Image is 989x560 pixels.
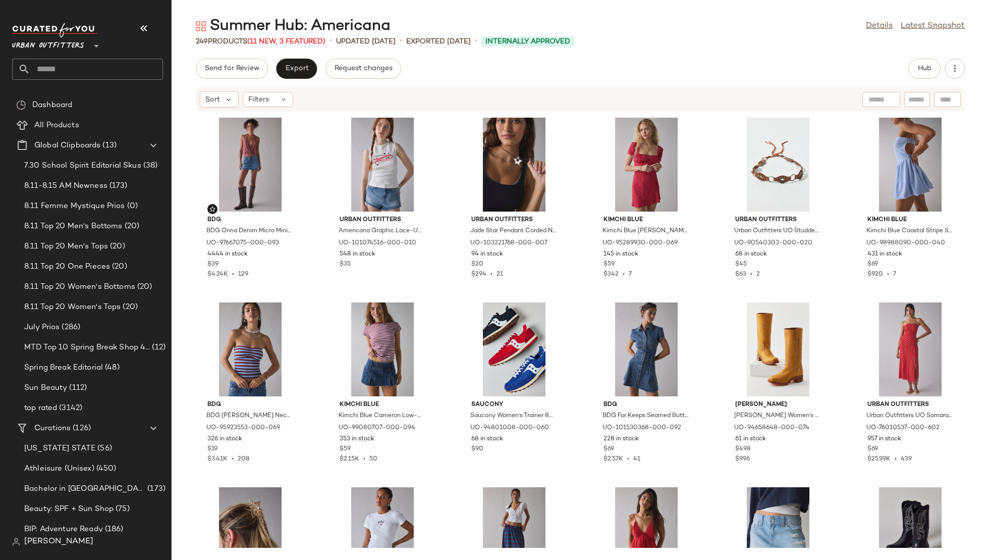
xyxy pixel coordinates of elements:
[206,239,279,248] span: UO-97667075-000-093
[595,302,697,396] img: 101530368_092_b
[629,271,632,278] span: 7
[602,239,678,248] span: UO-95289930-000-069
[866,239,945,248] span: UO-98988090-000-040
[867,250,902,259] span: 431 in stock
[485,36,570,47] span: Internally Approved
[734,227,820,236] span: Urban Outfitters UO Studded Leather Tie Belt in Brown/Nickel, Women's at Urban Outfitters
[206,424,280,433] span: UO-95923553-000-069
[24,463,94,475] span: Athleisure (Unisex)
[340,216,425,225] span: Urban Outfitters
[603,400,689,410] span: BDG
[633,456,640,463] span: 41
[206,412,292,421] span: BDG [PERSON_NAME] Neckline Ribbed Knit Tube Top in Red/Blue Stripe, Women's at Urban Outfitters
[150,342,166,353] span: (12)
[199,118,301,212] img: 97667075_093_b
[339,412,424,421] span: Kimchi Blue Cameron Low-Rise Pleated Denim Micro Skort in [PERSON_NAME] Wash, Women's at Urban Ou...
[901,456,912,463] span: 439
[95,443,112,454] span: (56)
[470,239,547,248] span: UO-103221768-000-007
[471,400,557,410] span: Saucony
[867,400,953,410] span: Urban Outfitters
[603,216,689,225] span: Kimchi Blue
[24,382,67,394] span: Sun Beauty
[470,412,556,421] span: Saucony Women's Trainer 80 Sneaker in Red/White, Women's at Urban Outfitters
[24,281,135,293] span: 8.11 Top 20 Women's Bottoms
[867,271,883,278] span: $920
[908,59,941,79] button: Hub
[196,16,391,36] div: Summer Hub: Americana
[756,271,760,278] span: 2
[340,435,374,444] span: 353 in stock
[204,65,259,73] span: Send for Review
[24,221,123,232] span: 8.11 Top 20 Men's Bottoms
[228,456,238,463] span: •
[247,38,325,45] span: (11 New, 3 Featured)
[285,65,308,73] span: Export
[735,445,750,454] span: $498
[369,456,377,463] span: 50
[196,38,208,45] span: 249
[735,456,750,463] span: $996
[470,424,549,433] span: UO-94801008-000-060
[400,35,402,47] span: •
[123,221,140,232] span: (20)
[735,260,747,269] span: $45
[867,456,891,463] span: $25.99K
[196,36,325,47] div: Products
[24,524,103,535] span: BIP: Adventure Ready
[497,271,503,278] span: 21
[24,301,121,313] span: 8.11 Top 20 Women's Tops
[248,94,269,105] span: Filters
[866,20,893,32] a: Details
[196,59,268,79] button: Send for Review
[228,271,238,278] span: •
[71,423,91,434] span: (126)
[340,445,351,454] span: $59
[602,424,681,433] span: UO-101530368-000-092
[619,271,629,278] span: •
[340,400,425,410] span: Kimchi Blue
[125,200,138,212] span: (0)
[867,216,953,225] span: Kimchi Blue
[24,342,150,353] span: MTD Top 10 Spring Break Shop 4.1
[205,94,220,105] span: Sort
[486,271,497,278] span: •
[867,435,901,444] span: 957 in stock
[883,271,893,278] span: •
[917,65,931,73] span: Hub
[339,424,415,433] span: UO-99080707-000-094
[24,200,125,212] span: 8.11 Femme Mystique Prios
[103,362,120,374] span: (48)
[108,241,125,252] span: (20)
[332,118,433,212] img: 101074516_010_b
[12,538,20,546] img: svg%3e
[603,271,619,278] span: $342
[16,100,26,110] img: svg%3e
[471,445,483,454] span: $90
[866,412,952,421] span: Urban Outfitters UO Samara Mesh Strapless Midi Dress in Red Polka Dot, Women's at Urban Outfitters
[891,456,901,463] span: •
[603,456,623,463] span: $2.57K
[238,456,249,463] span: 208
[867,260,878,269] span: $69
[107,180,128,192] span: (173)
[475,35,477,47] span: •
[196,21,206,31] img: svg%3e
[746,271,756,278] span: •
[24,536,93,548] span: [PERSON_NAME]
[471,435,503,444] span: 68 in stock
[24,261,110,273] span: 8.11 Top 20 One Pieces
[12,34,84,53] span: Urban Outfitters
[470,227,556,236] span: Jade Star Pendant Corded Necklace in Silver, Women's at Urban Outfitters
[602,227,688,236] span: Kimchi Blue [PERSON_NAME] Square-Neck Empire Waist Mini Dress in Red, Women's at Urban Outfitters
[34,120,79,131] span: All Products
[603,445,614,454] span: $69
[471,216,557,225] span: Urban Outfitters
[103,524,124,535] span: (186)
[24,160,141,172] span: 7.30 School Spirit Editorial Skus
[135,281,152,293] span: (20)
[471,260,483,269] span: $20
[24,241,108,252] span: 8.11 Top 20 Men's Tops
[199,302,301,396] img: 95923553_069_b
[463,118,565,212] img: 103221768_007_b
